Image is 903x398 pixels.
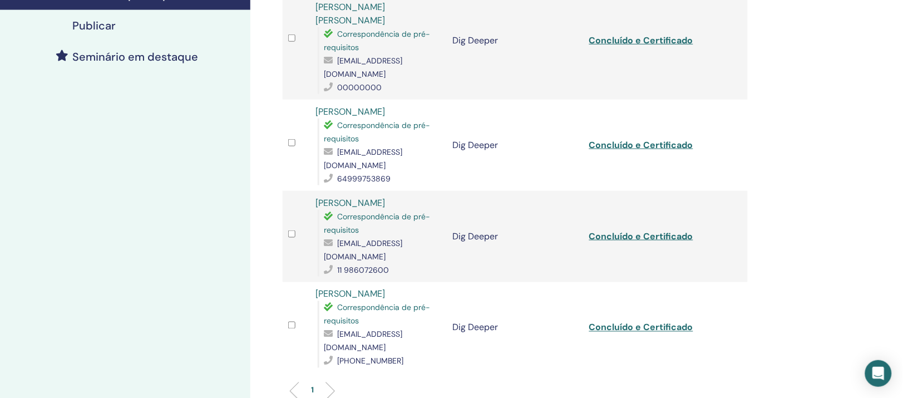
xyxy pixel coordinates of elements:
span: 00000000 [337,82,382,92]
span: [PHONE_NUMBER] [337,356,403,366]
span: Correspondência de pré-requisitos [324,29,430,52]
a: Concluído e Certificado [589,35,693,46]
span: [EMAIL_ADDRESS][DOMAIN_NAME] [324,147,402,170]
span: Correspondência de pré-requisitos [324,303,430,326]
a: Concluído e Certificado [589,322,693,333]
span: [EMAIL_ADDRESS][DOMAIN_NAME] [324,238,402,262]
span: 11 986072600 [337,265,389,275]
span: [EMAIL_ADDRESS][DOMAIN_NAME] [324,56,402,79]
td: Dig Deeper [447,100,584,191]
h4: Publicar [72,19,116,32]
span: Correspondência de pré-requisitos [324,120,430,144]
span: [EMAIL_ADDRESS][DOMAIN_NAME] [324,330,402,353]
div: Open Intercom Messenger [865,360,892,387]
td: Dig Deeper [447,282,584,374]
a: [PERSON_NAME] [315,106,385,117]
span: 64999753869 [337,174,391,184]
h4: Seminário em destaque [72,50,198,63]
a: Concluído e Certificado [589,230,693,242]
td: Dig Deeper [447,191,584,282]
a: [PERSON_NAME] [315,288,385,300]
a: [PERSON_NAME] [315,197,385,209]
a: Concluído e Certificado [589,139,693,151]
p: 1 [311,385,314,396]
span: Correspondência de pré-requisitos [324,212,430,235]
